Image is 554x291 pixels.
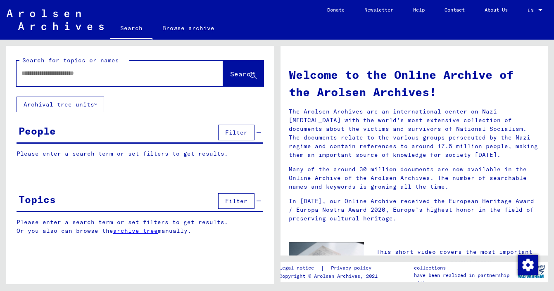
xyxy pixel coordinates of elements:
p: Please enter a search term or set filters to get results. [17,149,263,158]
img: yv_logo.png [516,261,547,282]
button: Archival tree units [17,97,104,112]
p: Many of the around 30 million documents are now available in the Online Archive of the Arolsen Ar... [289,165,540,191]
button: Search [223,61,264,86]
img: Change consent [518,255,538,275]
div: Topics [19,192,56,207]
p: Copyright © Arolsen Archives, 2021 [279,272,381,280]
button: Filter [218,125,254,140]
a: Privacy policy [324,264,381,272]
span: Filter [225,197,247,205]
div: People [19,123,56,138]
p: In [DATE], our Online Archive received the European Heritage Award / Europa Nostra Award 2020, Eu... [289,197,540,223]
p: The Arolsen Archives online collections [414,257,514,272]
p: have been realized in partnership with [414,272,514,286]
a: Browse archive [152,18,224,38]
mat-label: Search for topics or names [22,57,119,64]
img: video.jpg [289,242,364,283]
span: EN [528,7,537,13]
button: Filter [218,193,254,209]
span: Filter [225,129,247,136]
a: archive tree [113,227,158,234]
p: Please enter a search term or set filters to get results. Or you also can browse the manually. [17,218,264,235]
h1: Welcome to the Online Archive of the Arolsen Archives! [289,66,540,101]
img: Arolsen_neg.svg [7,9,104,30]
p: The Arolsen Archives are an international center on Nazi [MEDICAL_DATA] with the world’s most ext... [289,107,540,159]
span: Search [230,70,255,78]
div: | [279,264,381,272]
a: Legal notice [279,264,321,272]
a: Search [110,18,152,40]
p: This short video covers the most important tips for searching the Online Archive. [376,248,540,265]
